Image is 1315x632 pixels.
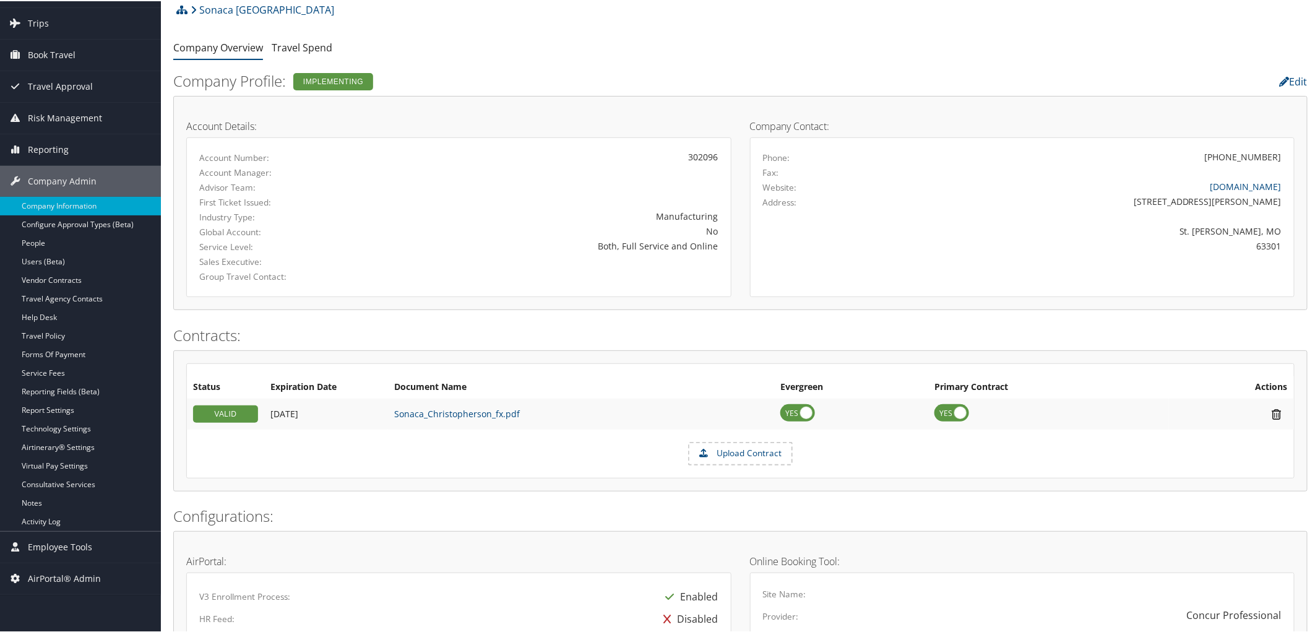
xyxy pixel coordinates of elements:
[763,195,797,207] label: Address:
[379,209,718,222] div: Manufacturing
[199,269,360,282] label: Group Travel Contact:
[763,150,790,163] label: Phone:
[187,375,264,397] th: Status
[193,404,258,422] div: VALID
[1266,407,1288,420] i: Remove Contract
[199,195,360,207] label: First Ticket Issued:
[763,587,806,599] label: Site Name:
[173,324,1308,345] h2: Contracts:
[394,407,520,418] a: Sonaca_Christopherson_fx.pdf
[897,194,1282,207] div: [STREET_ADDRESS][PERSON_NAME]
[293,72,373,89] div: Implementing
[897,238,1282,251] div: 63301
[28,530,92,561] span: Employee Tools
[186,555,731,565] h4: AirPortal:
[379,223,718,236] div: No
[270,407,382,418] div: Add/Edit Date
[28,38,75,69] span: Book Travel
[1187,607,1282,621] div: Concur Professional
[774,375,928,397] th: Evergreen
[28,562,101,593] span: AirPortal® Admin
[28,102,102,132] span: Risk Management
[270,407,298,418] span: [DATE]
[199,150,360,163] label: Account Number:
[173,504,1308,526] h2: Configurations:
[1205,149,1282,162] div: [PHONE_NUMBER]
[199,240,360,252] label: Service Level:
[199,589,290,602] label: V3 Enrollment Process:
[750,120,1295,130] h4: Company Contact:
[28,165,97,196] span: Company Admin
[660,584,718,607] div: Enabled
[173,69,923,90] h2: Company Profile:
[199,612,235,624] label: HR Feed:
[1169,375,1294,397] th: Actions
[689,442,791,463] label: Upload Contract
[388,375,774,397] th: Document Name
[1280,74,1308,87] a: Edit
[28,70,93,101] span: Travel Approval
[199,225,360,237] label: Global Account:
[199,210,360,222] label: Industry Type:
[28,133,69,164] span: Reporting
[763,609,799,621] label: Provider:
[928,375,1169,397] th: Primary Contract
[763,180,797,193] label: Website:
[750,555,1295,565] h4: Online Booking Tool:
[28,7,49,38] span: Trips
[763,165,779,178] label: Fax:
[272,40,332,53] a: Travel Spend
[199,254,360,267] label: Sales Executive:
[1210,180,1282,191] a: [DOMAIN_NAME]
[173,40,263,53] a: Company Overview
[658,607,718,629] div: Disabled
[199,165,360,178] label: Account Manager:
[897,223,1282,236] div: St. [PERSON_NAME], MO
[379,149,718,162] div: 302096
[199,180,360,193] label: Advisor Team:
[186,120,731,130] h4: Account Details:
[379,238,718,251] div: Both, Full Service and Online
[264,375,388,397] th: Expiration Date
